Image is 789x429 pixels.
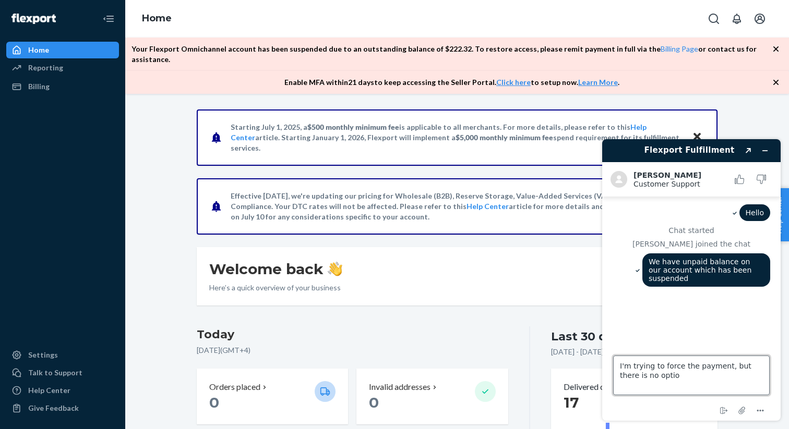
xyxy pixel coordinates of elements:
div: Talk to Support [28,367,82,378]
span: 0 [209,394,219,411]
button: Close [690,130,704,145]
span: 0 [369,394,379,411]
h3: Today [197,326,508,343]
iframe: Find more information here [594,131,789,429]
a: Settings [6,347,119,363]
p: Effective [DATE], we're updating our pricing for Wholesale (B2B), Reserve Storage, Value-Added Se... [231,191,682,222]
p: Enable MFA within 21 days to keep accessing the Seller Portal. to setup now. . [284,77,619,88]
button: Close Navigation [98,8,119,29]
div: Give Feedback [28,403,79,413]
a: Reporting [6,59,119,76]
p: Here’s a quick overview of your business [209,283,342,293]
span: 17 [564,394,579,411]
button: Invalid addresses 0 [356,369,508,424]
span: $5,000 monthly minimum fee [456,133,553,142]
button: Open account menu [749,8,770,29]
a: Home [142,13,172,24]
img: Flexport logo [11,14,56,24]
div: Last 30 days [551,328,627,345]
a: Home [6,42,119,58]
p: Your Flexport Omnichannel account has been suspended due to an outstanding balance of $ 222.32 . ... [131,44,772,65]
button: Delivered orders [564,381,632,393]
div: Settings [28,350,58,360]
p: [DATE] - [DATE] ( GMT+4 ) [551,347,634,357]
h1: Welcome back [209,260,342,278]
button: Talk to Support [6,364,119,381]
span: $500 monthly minimum fee [307,122,399,131]
img: hand-wave emoji [328,262,342,276]
p: Orders placed [209,381,260,393]
ol: breadcrumbs [134,4,180,34]
button: Give Feedback [6,400,119,416]
a: Help Center [6,382,119,399]
a: Billing [6,78,119,95]
div: Billing [28,81,50,92]
a: Billing Page [661,44,698,53]
p: Starting July 1, 2025, a is applicable to all merchants. For more details, please refer to this a... [231,122,682,153]
div: Home [28,45,49,55]
button: Orders placed 0 [197,369,348,424]
span: Chat [25,7,46,17]
button: Open Search Box [703,8,724,29]
p: Invalid addresses [369,381,431,393]
a: Click here [496,78,531,87]
a: Help Center [467,202,509,211]
a: Learn More [578,78,618,87]
div: Help Center [28,385,70,396]
div: Reporting [28,63,63,73]
button: Open notifications [726,8,747,29]
p: [DATE] ( GMT+4 ) [197,345,508,356]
